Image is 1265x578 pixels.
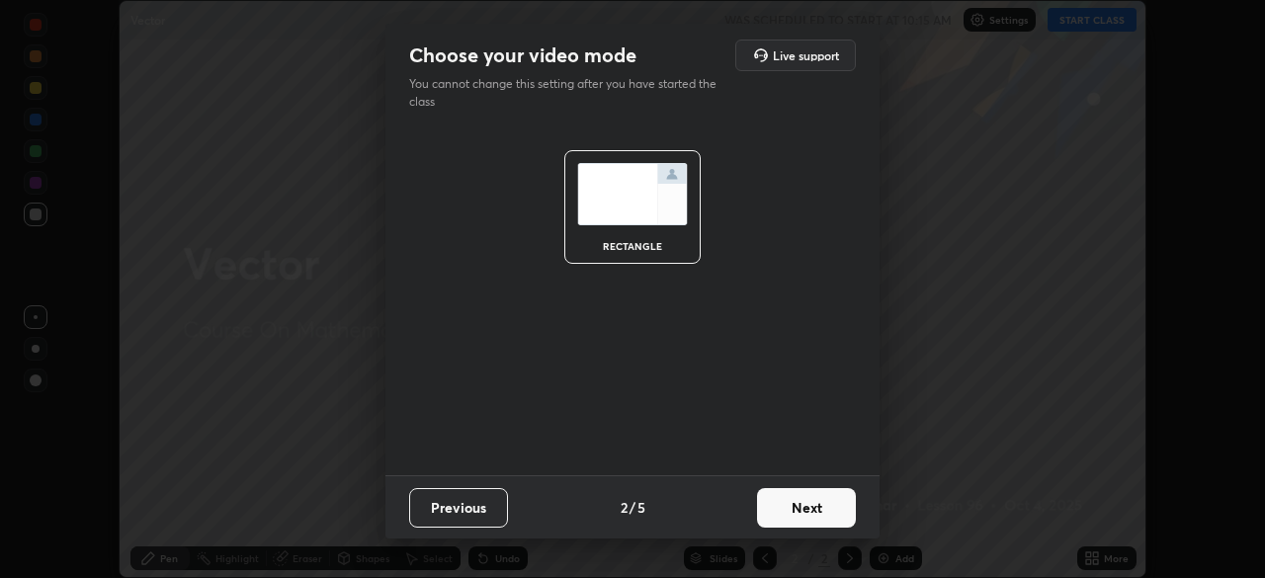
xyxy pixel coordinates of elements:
[773,49,839,61] h5: Live support
[593,241,672,251] div: rectangle
[637,497,645,518] h4: 5
[409,42,636,68] h2: Choose your video mode
[577,163,688,225] img: normalScreenIcon.ae25ed63.svg
[630,497,635,518] h4: /
[621,497,628,518] h4: 2
[409,75,729,111] p: You cannot change this setting after you have started the class
[409,488,508,528] button: Previous
[757,488,856,528] button: Next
